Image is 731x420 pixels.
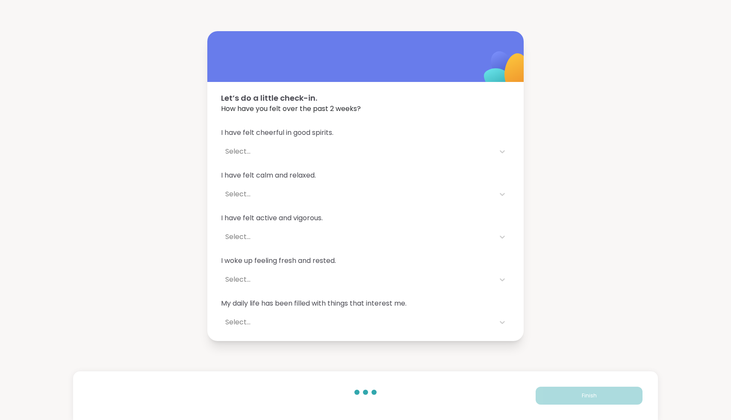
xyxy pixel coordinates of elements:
[221,170,510,181] span: I have felt calm and relaxed.
[221,128,510,138] span: I have felt cheerful in good spirits.
[221,256,510,266] span: I woke up feeling fresh and rested.
[225,189,490,199] div: Select...
[536,387,643,405] button: Finish
[582,392,597,400] span: Finish
[225,274,490,285] div: Select...
[464,29,549,114] img: ShareWell Logomark
[225,317,490,327] div: Select...
[221,213,510,223] span: I have felt active and vigorous.
[221,298,510,309] span: My daily life has been filled with things that interest me.
[225,146,490,157] div: Select...
[221,92,510,104] span: Let’s do a little check-in.
[221,104,510,114] span: How have you felt over the past 2 weeks?
[225,232,490,242] div: Select...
